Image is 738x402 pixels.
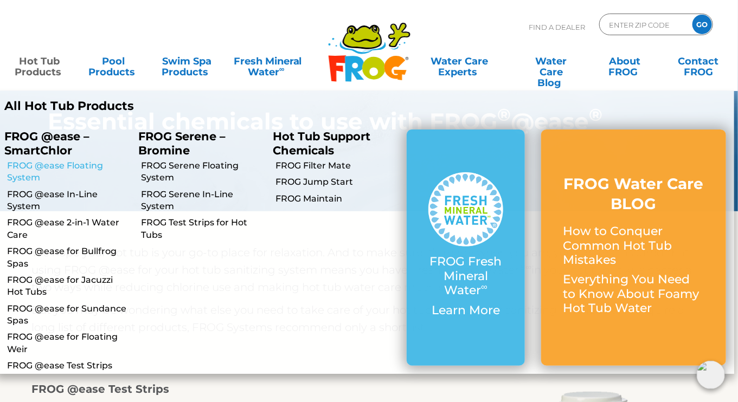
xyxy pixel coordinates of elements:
a: FROG Filter Mate [275,160,399,172]
a: ContactFROG [670,50,727,72]
p: FROG Fresh Mineral Water [428,255,503,297]
a: Fresh MineralWater∞ [232,50,304,72]
sup: ∞ [481,281,487,292]
h3: FROG Water Care BLOG [563,174,704,213]
a: FROG Jump Start [275,176,399,188]
a: FROG Fresh Mineral Water∞ Learn More [428,172,503,323]
a: FROG Water Care BLOG How to Conquer Common Hot Tub Mistakes Everything You Need to Know About Foa... [563,174,704,321]
p: Hot Tub Support Chemicals [273,129,391,157]
a: FROG Serene In-Line System [141,189,265,213]
a: Hot TubProducts [11,50,68,72]
p: How to Conquer Common Hot Tub Mistakes [563,224,704,267]
a: All Hot Tub Products [4,99,357,113]
p: Learn More [428,303,503,317]
a: Water CareBlog [523,50,580,72]
a: FROG @ease 2-in-1 Water Care [7,217,131,241]
p: FROG @ease – SmartChlor [4,129,123,157]
a: FROG @ease Floating System [7,160,131,184]
sup: ∞ [279,64,285,73]
input: GO [692,15,712,34]
a: FROG @ease for Jacuzzi Hot Tubs [7,274,131,299]
p: Everything You Need to Know About Foamy Hot Tub Water [563,273,704,315]
a: FROG @ease Test Strips [7,360,131,372]
a: FROG @ease for Floating Weir [7,331,131,355]
a: FROG @ease for Bullfrog Spas [7,245,131,270]
a: FROG @ease In-Line System [7,189,131,213]
a: FROG @ease for Sundance Spas [7,303,131,327]
a: FROG Test Strips for Hot Tubs [141,217,265,241]
p: FROG Serene – Bromine [138,129,256,157]
a: AboutFROG [596,50,653,72]
a: Water CareExperts [413,50,506,72]
a: Swim SpaProducts [158,50,216,72]
p: Find A Dealer [529,14,585,41]
strong: FROG @ease Test Strips [32,382,170,395]
input: Zip Code Form [608,17,681,33]
a: FROG Serene Floating System [141,160,265,184]
a: FROG Maintain [275,193,399,205]
a: PoolProducts [85,50,142,72]
img: openIcon [697,361,725,389]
